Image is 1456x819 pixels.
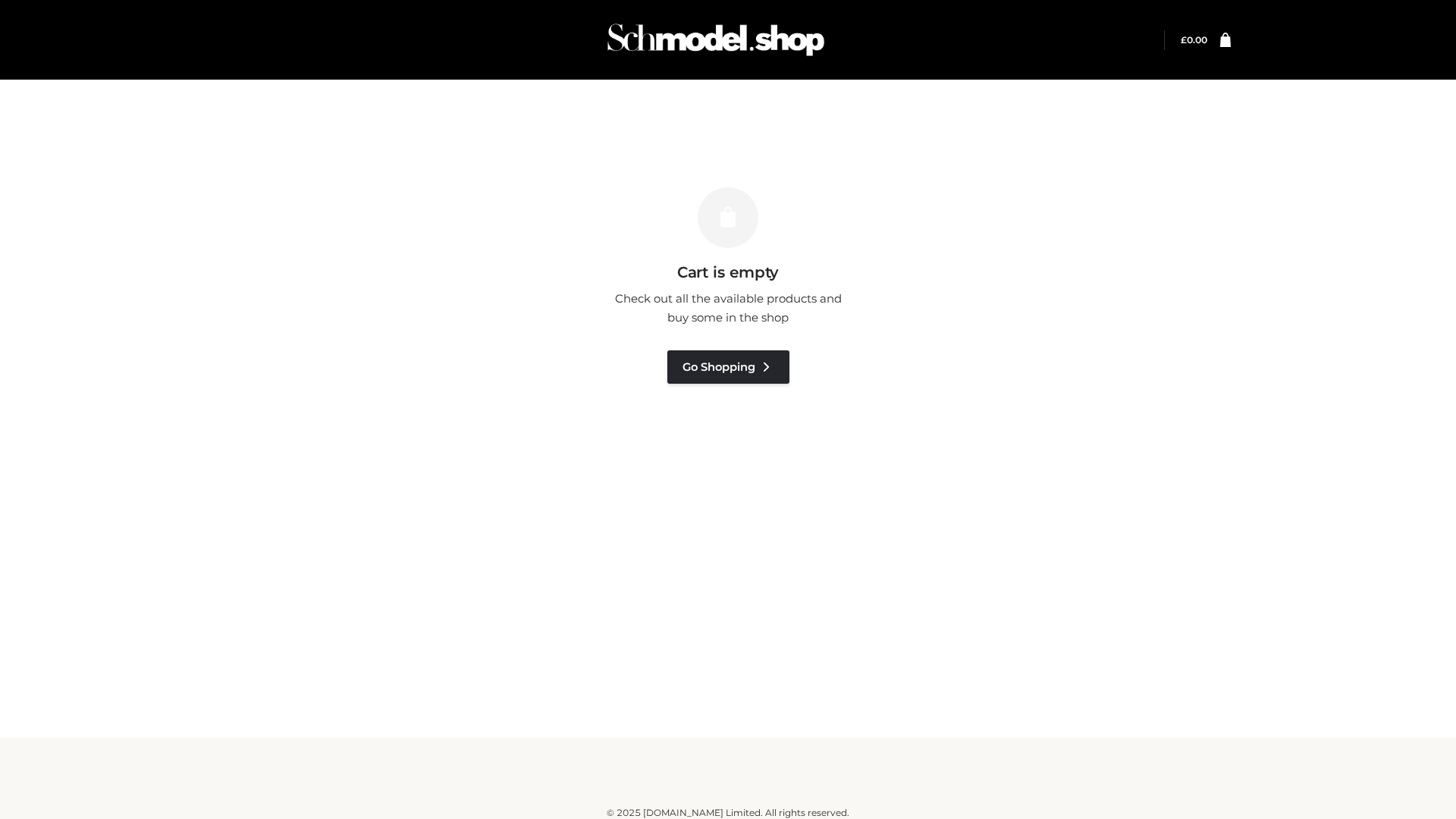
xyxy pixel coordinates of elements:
[1181,34,1207,45] a: £0.00
[607,289,849,328] p: Check out all the available products and buy some in the shop
[1181,34,1187,45] span: £
[667,350,789,384] a: Go Shopping
[259,263,1197,281] h3: Cart is empty
[1181,34,1207,45] bdi: 0.00
[602,10,830,70] img: Schmodel Admin 964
